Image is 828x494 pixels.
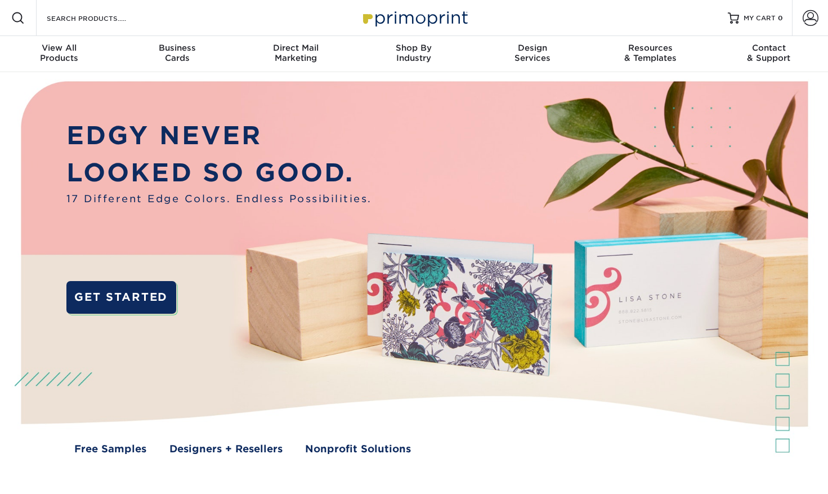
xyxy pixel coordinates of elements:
[118,43,236,53] span: Business
[592,36,710,72] a: Resources& Templates
[74,442,146,456] a: Free Samples
[710,43,828,63] div: & Support
[358,6,471,30] img: Primoprint
[236,43,355,53] span: Direct Mail
[473,36,592,72] a: DesignServices
[118,36,236,72] a: BusinessCards
[236,43,355,63] div: Marketing
[473,43,592,53] span: Design
[710,36,828,72] a: Contact& Support
[66,154,372,192] p: LOOKED SO GOOD.
[305,442,411,456] a: Nonprofit Solutions
[355,43,473,63] div: Industry
[710,43,828,53] span: Contact
[473,43,592,63] div: Services
[169,442,283,456] a: Designers + Resellers
[66,281,176,314] a: GET STARTED
[355,36,473,72] a: Shop ByIndustry
[778,14,783,22] span: 0
[3,460,96,490] iframe: Google Customer Reviews
[66,117,372,154] p: EDGY NEVER
[46,11,155,25] input: SEARCH PRODUCTS.....
[118,43,236,63] div: Cards
[66,192,372,206] span: 17 Different Edge Colors. Endless Possibilities.
[744,14,776,23] span: MY CART
[355,43,473,53] span: Shop By
[592,43,710,53] span: Resources
[236,36,355,72] a: Direct MailMarketing
[592,43,710,63] div: & Templates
